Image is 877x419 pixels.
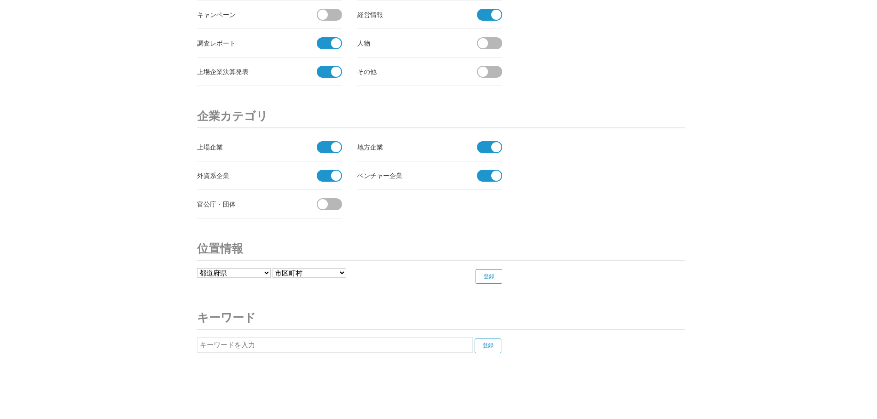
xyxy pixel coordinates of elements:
input: 登録 [476,269,502,284]
h3: キーワード [197,306,685,330]
div: その他 [357,66,461,77]
div: 外資系企業 [197,170,301,181]
h3: 位置情報 [197,237,685,261]
div: 経営情報 [357,9,461,20]
div: キャンペーン [197,9,301,20]
div: 地方企業 [357,141,461,153]
input: 登録 [475,339,501,353]
div: 人物 [357,37,461,49]
input: キーワードを入力 [197,337,473,353]
div: 上場企業決算発表 [197,66,301,77]
div: ベンチャー企業 [357,170,461,181]
h3: 企業カテゴリ [197,104,685,128]
div: 官公庁・団体 [197,198,301,210]
div: 調査レポート [197,37,301,49]
div: 上場企業 [197,141,301,153]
